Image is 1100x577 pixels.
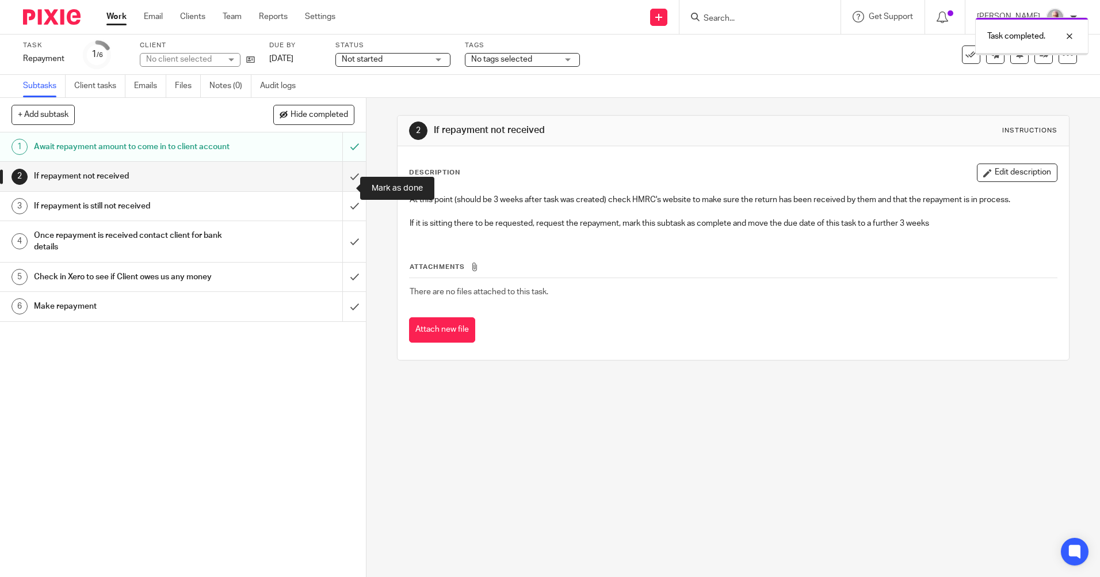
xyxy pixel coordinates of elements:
[34,138,232,155] h1: Await repayment amount to come in to client account
[209,75,251,97] a: Notes (0)
[23,75,66,97] a: Subtasks
[23,9,81,25] img: Pixie
[471,55,532,63] span: No tags selected
[434,124,758,136] h1: If repayment not received
[12,105,75,124] button: + Add subtask
[12,198,28,214] div: 3
[305,11,335,22] a: Settings
[273,105,354,124] button: Hide completed
[144,11,163,22] a: Email
[34,198,232,215] h1: If repayment is still not received
[1046,8,1064,26] img: KR%20update.jpg
[291,111,348,120] span: Hide completed
[97,52,103,58] small: /6
[409,168,460,177] p: Description
[260,75,304,97] a: Audit logs
[987,31,1045,42] p: Task completed.
[34,168,232,185] h1: If repayment not received
[1002,126,1057,135] div: Instructions
[23,41,69,50] label: Task
[269,55,293,63] span: [DATE]
[106,11,127,22] a: Work
[74,75,125,97] a: Client tasks
[409,317,475,343] button: Attach new file
[12,169,28,185] div: 2
[410,194,1056,206] p: At this point (should be 3 weeks after task was created) check HMRC's website to make sure the re...
[12,298,28,314] div: 6
[465,41,580,50] label: Tags
[977,164,1057,182] button: Edit description
[175,75,201,97] a: Files
[91,48,103,61] div: 1
[12,269,28,285] div: 5
[134,75,166,97] a: Emails
[259,11,288,22] a: Reports
[410,288,548,296] span: There are no files attached to this task.
[12,233,28,249] div: 4
[409,122,427,140] div: 2
[410,218,1056,229] p: If it is sitting there to be requested, request the repayment, mark this subtask as complete and ...
[23,53,69,64] div: Repayment
[12,139,28,155] div: 1
[269,41,321,50] label: Due by
[410,264,465,270] span: Attachments
[335,41,450,50] label: Status
[180,11,205,22] a: Clients
[34,298,232,315] h1: Make repayment
[342,55,383,63] span: Not started
[140,41,255,50] label: Client
[223,11,242,22] a: Team
[146,54,221,65] div: No client selected
[34,268,232,286] h1: Check in Xero to see if Client owes us any money
[34,227,232,256] h1: Once repayment is received contact client for bank details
